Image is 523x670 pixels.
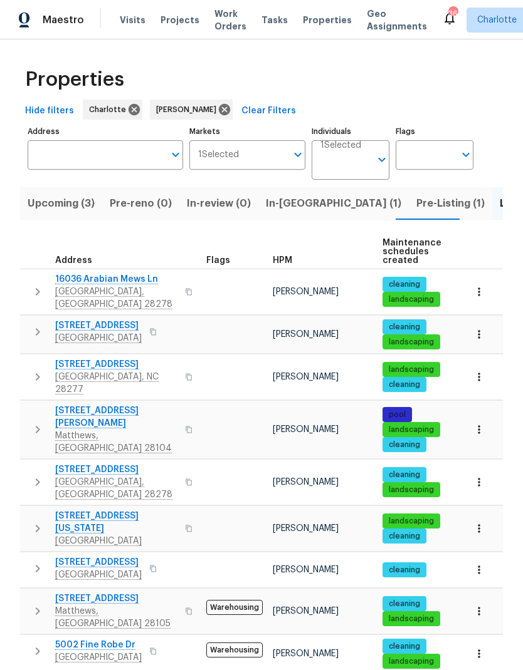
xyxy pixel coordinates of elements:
span: landscaping [384,337,439,348]
span: Warehousing [206,600,263,615]
span: 1 Selected [320,140,361,151]
span: cleaning [384,565,425,575]
span: HPM [273,256,292,265]
span: landscaping [384,656,439,667]
span: In-review (0) [187,195,251,212]
span: landscaping [384,485,439,495]
span: cleaning [384,531,425,542]
span: [PERSON_NAME] [273,565,339,574]
label: Flags [396,128,473,135]
span: Address [55,256,92,265]
button: Open [457,146,475,163]
span: Warehousing [206,642,263,657]
div: 36 [448,8,457,20]
button: Hide filters [20,100,79,123]
span: Charlotte [89,103,131,116]
div: [PERSON_NAME] [150,100,233,120]
label: Address [28,128,183,135]
span: cleaning [384,379,425,390]
span: [PERSON_NAME] [273,330,339,339]
label: Individuals [312,128,389,135]
button: Open [289,146,307,163]
span: [PERSON_NAME] [273,373,339,381]
span: Properties [303,14,352,26]
span: cleaning [384,440,425,450]
span: Tasks [261,16,288,24]
span: [PERSON_NAME] [273,478,339,487]
span: [PERSON_NAME] [273,425,339,434]
span: Charlotte [477,14,517,26]
span: Properties [25,73,124,86]
button: Clear Filters [236,100,301,123]
span: Flags [206,256,230,265]
span: Upcoming (3) [28,195,95,212]
span: Visits [120,14,145,26]
span: Geo Assignments [367,8,427,33]
span: cleaning [384,641,425,652]
span: Maintenance schedules created [383,239,441,265]
span: [PERSON_NAME] [273,287,339,296]
span: Pre-Listing (1) [416,195,485,212]
span: In-[GEOGRAPHIC_DATA] (1) [266,195,401,212]
span: cleaning [384,322,425,332]
button: Open [373,151,391,168]
span: Work Orders [214,8,246,33]
span: cleaning [384,470,425,480]
span: 1 Selected [198,150,239,160]
span: pool [384,410,411,420]
span: cleaning [384,599,425,609]
button: Open [167,146,184,163]
span: landscaping [384,425,439,435]
span: Projects [161,14,199,26]
div: Charlotte [83,100,142,120]
span: landscaping [384,614,439,624]
label: Markets [189,128,306,135]
span: landscaping [384,516,439,527]
span: [PERSON_NAME] [273,607,339,616]
span: landscaping [384,294,439,305]
span: Maestro [43,14,84,26]
span: [PERSON_NAME] [156,103,221,116]
span: [PERSON_NAME] [273,649,339,658]
span: Clear Filters [241,103,296,119]
span: [PERSON_NAME] [273,524,339,533]
span: Hide filters [25,103,74,119]
span: landscaping [384,364,439,375]
span: cleaning [384,279,425,290]
span: Pre-reno (0) [110,195,172,212]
